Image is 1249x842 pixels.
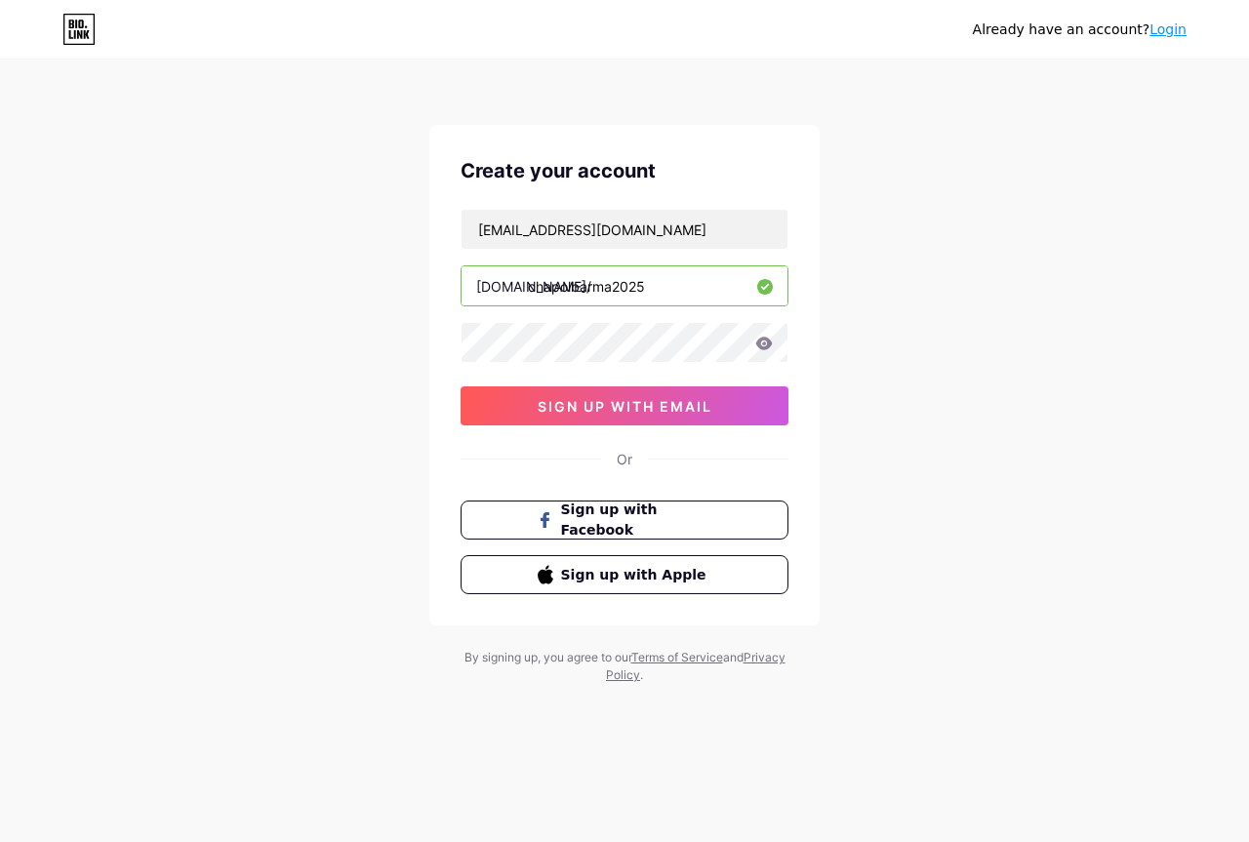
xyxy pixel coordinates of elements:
div: Already have an account? [973,20,1187,40]
button: Sign up with Apple [461,555,788,594]
input: username [462,266,787,305]
span: Sign up with Facebook [561,500,712,541]
input: Email [462,210,787,249]
span: Sign up with Apple [561,565,712,585]
a: Terms of Service [631,650,723,664]
button: sign up with email [461,386,788,425]
span: sign up with email [538,398,712,415]
button: Sign up with Facebook [461,501,788,540]
div: Or [617,449,632,469]
a: Login [1149,21,1187,37]
div: [DOMAIN_NAME]/ [476,276,591,297]
div: By signing up, you agree to our and . [459,649,790,684]
div: Create your account [461,156,788,185]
